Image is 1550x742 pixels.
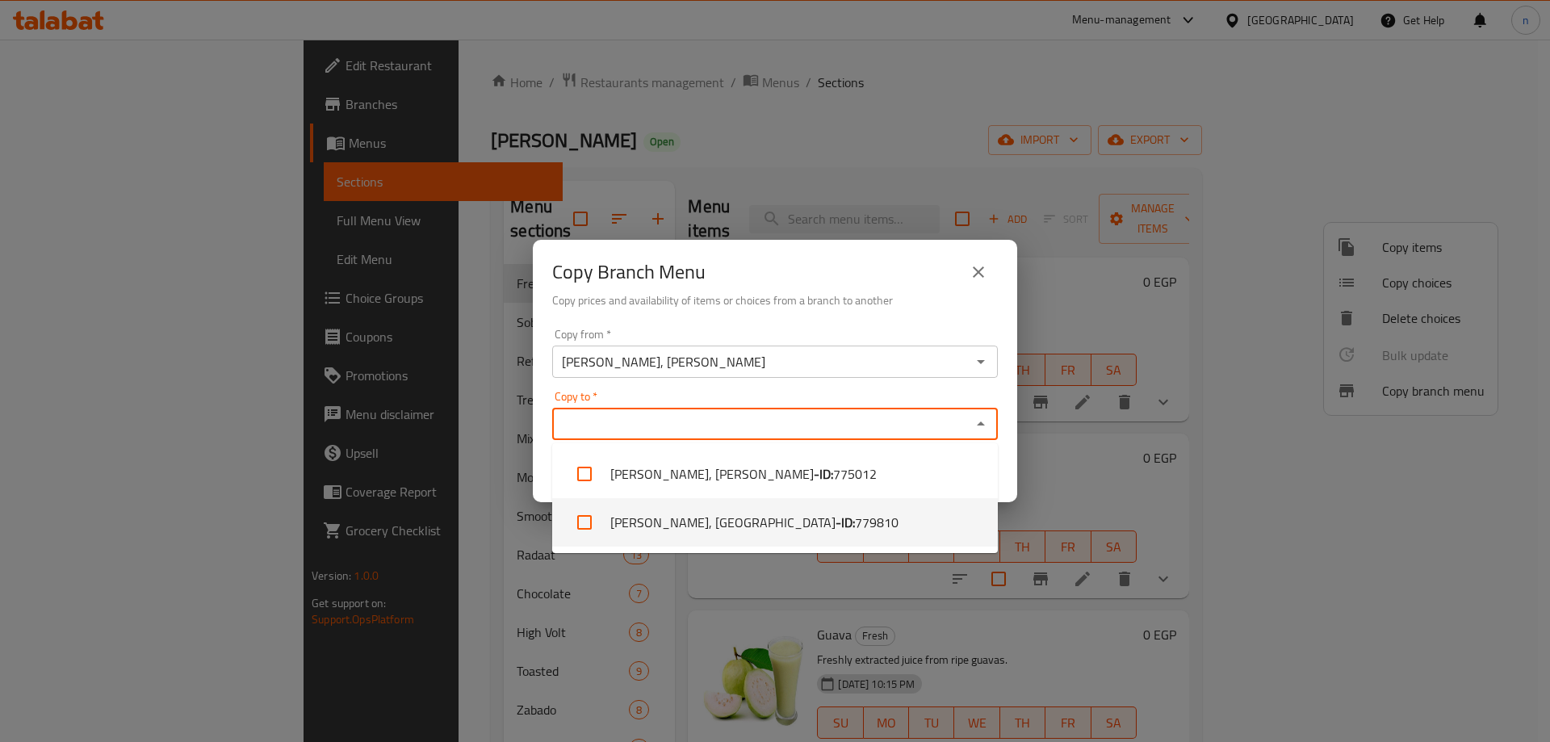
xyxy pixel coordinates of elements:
span: 775012 [833,464,877,484]
b: - ID: [814,464,833,484]
button: Open [970,350,992,373]
span: 779810 [855,513,899,532]
h6: Copy prices and availability of items or choices from a branch to another [552,291,998,309]
li: [PERSON_NAME], [PERSON_NAME] [552,450,998,498]
h2: Copy Branch Menu [552,259,706,285]
b: - ID: [836,513,855,532]
button: close [959,253,998,291]
li: [PERSON_NAME], [GEOGRAPHIC_DATA] [552,498,998,547]
button: Close [970,413,992,435]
